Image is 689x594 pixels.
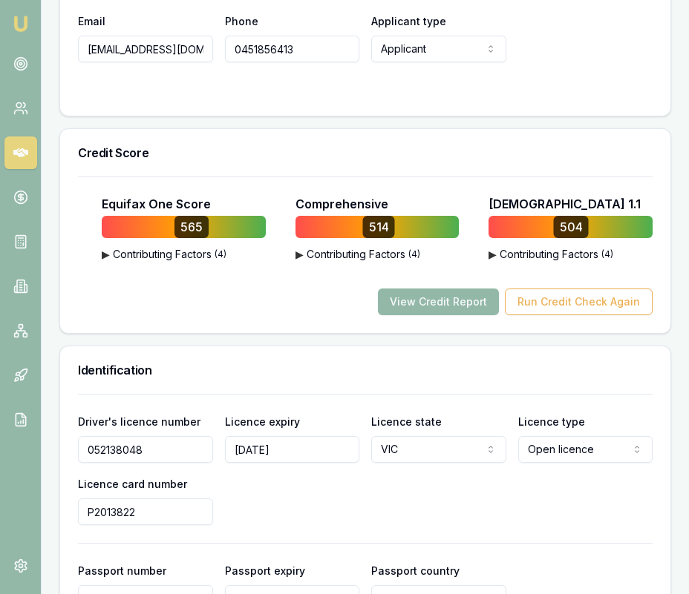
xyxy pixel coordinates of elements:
p: Comprehensive [295,195,388,213]
div: 504 [554,216,589,238]
label: Licence type [518,415,585,428]
p: [DEMOGRAPHIC_DATA] 1.1 [489,195,641,213]
input: Enter driver's licence card number [78,498,213,525]
span: ▶ [102,247,110,262]
h3: Identification [78,364,653,376]
button: ▶Contributing Factors(4) [489,247,682,262]
span: ( 4 ) [215,248,226,260]
span: ( 4 ) [601,248,613,260]
label: Licence state [371,415,442,428]
input: Enter driver's licence number [78,436,213,463]
span: ▶ [295,247,304,262]
button: ▶Contributing Factors(4) [102,247,295,262]
label: Email [78,15,105,27]
img: emu-icon-u.png [12,15,30,33]
div: 514 [363,216,395,238]
label: Licence expiry [225,415,300,428]
p: Equifax One Score [102,195,211,213]
label: Driver's licence number [78,415,200,428]
label: Passport expiry [225,564,305,577]
button: Run Credit Check Again [505,288,653,315]
span: ( 4 ) [408,248,420,260]
span: ▶ [489,247,497,262]
input: 0431 234 567 [225,36,360,62]
div: 565 [174,216,209,238]
label: Passport country [371,564,460,577]
label: Passport number [78,564,166,577]
button: View Credit Report [378,288,499,315]
h3: Credit Score [78,147,653,159]
label: Applicant type [371,15,446,27]
button: ▶Contributing Factors(4) [295,247,489,262]
label: Phone [225,15,258,27]
label: Licence card number [78,478,187,490]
